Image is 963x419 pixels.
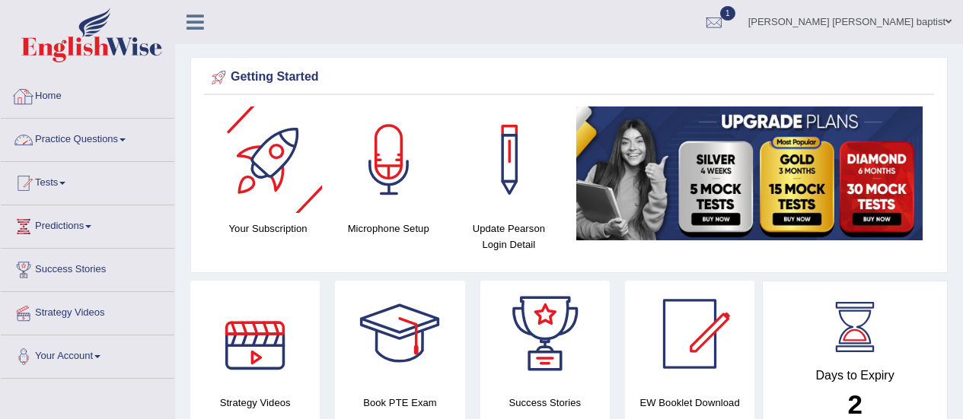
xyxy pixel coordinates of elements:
a: Tests [1,162,174,200]
b: 2 [847,389,862,419]
span: 1 [720,6,735,21]
a: Your Account [1,335,174,373]
h4: Days to Expiry [780,369,930,382]
h4: Your Subscription [215,221,320,236]
a: Practice Questions [1,119,174,157]
a: Predictions [1,205,174,243]
div: Getting Started [208,66,930,89]
a: Success Stories [1,249,174,287]
a: Home [1,75,174,113]
h4: Strategy Videos [190,395,320,411]
img: small5.jpg [576,106,923,240]
a: Strategy Videos [1,292,174,330]
h4: Book PTE Exam [335,395,464,411]
h4: Update Pearson Login Detail [456,221,561,252]
h4: Success Stories [480,395,610,411]
h4: EW Booklet Download [625,395,754,411]
h4: Microphone Setup [336,221,441,236]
